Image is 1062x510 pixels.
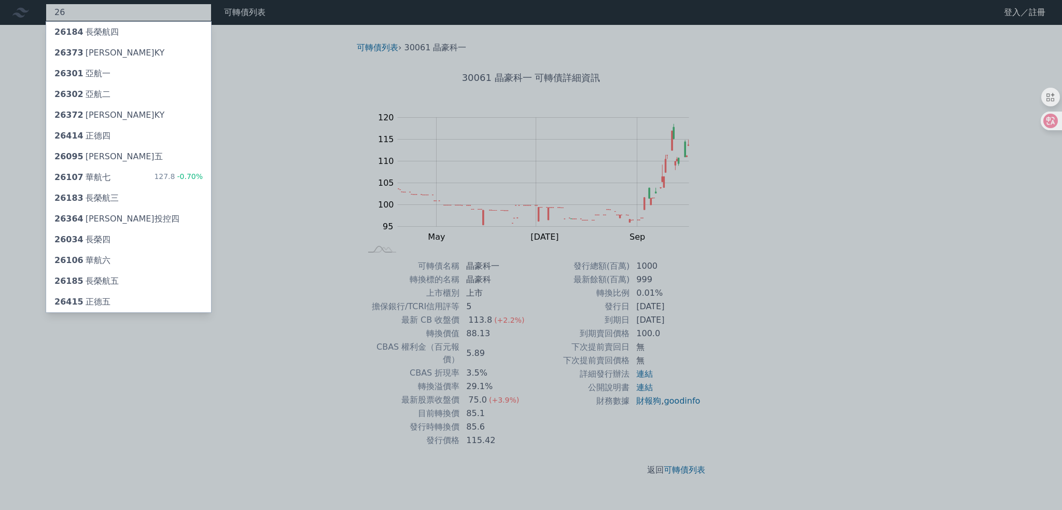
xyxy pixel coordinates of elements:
[54,275,119,287] div: 長榮航五
[46,105,211,126] a: 26372[PERSON_NAME]KY
[54,213,179,225] div: [PERSON_NAME]投控四
[46,188,211,209] a: 26183長榮航三
[54,235,83,244] span: 26034
[54,130,110,142] div: 正德四
[46,84,211,105] a: 26302亞航二
[46,229,211,250] a: 26034長榮四
[54,297,83,307] span: 26415
[54,172,83,182] span: 26107
[46,146,211,167] a: 26095[PERSON_NAME]五
[54,193,83,203] span: 26183
[1010,460,1062,510] div: 聊天小工具
[46,167,211,188] a: 26107華航七 127.8-0.70%
[54,171,110,184] div: 華航七
[54,276,83,286] span: 26185
[46,209,211,229] a: 26364[PERSON_NAME]投控四
[54,150,163,163] div: [PERSON_NAME]五
[54,255,83,265] span: 26106
[54,26,119,38] div: 長榮航四
[154,171,203,184] div: 127.8
[54,48,83,58] span: 26373
[54,296,110,308] div: 正德五
[46,22,211,43] a: 26184長榮航四
[46,126,211,146] a: 26414正德四
[54,47,164,59] div: [PERSON_NAME]KY
[46,292,211,312] a: 26415正德五
[54,89,83,99] span: 26302
[1010,460,1062,510] iframe: Chat Widget
[54,151,83,161] span: 26095
[46,271,211,292] a: 26185長榮航五
[54,192,119,204] div: 長榮航三
[54,131,83,141] span: 26414
[54,109,164,121] div: [PERSON_NAME]KY
[54,233,110,246] div: 長榮四
[46,43,211,63] a: 26373[PERSON_NAME]KY
[54,214,83,224] span: 26364
[54,254,110,267] div: 華航六
[54,67,110,80] div: 亞航一
[54,27,83,37] span: 26184
[175,172,203,181] span: -0.70%
[54,88,110,101] div: 亞航二
[54,68,83,78] span: 26301
[54,110,83,120] span: 26372
[46,63,211,84] a: 26301亞航一
[46,250,211,271] a: 26106華航六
